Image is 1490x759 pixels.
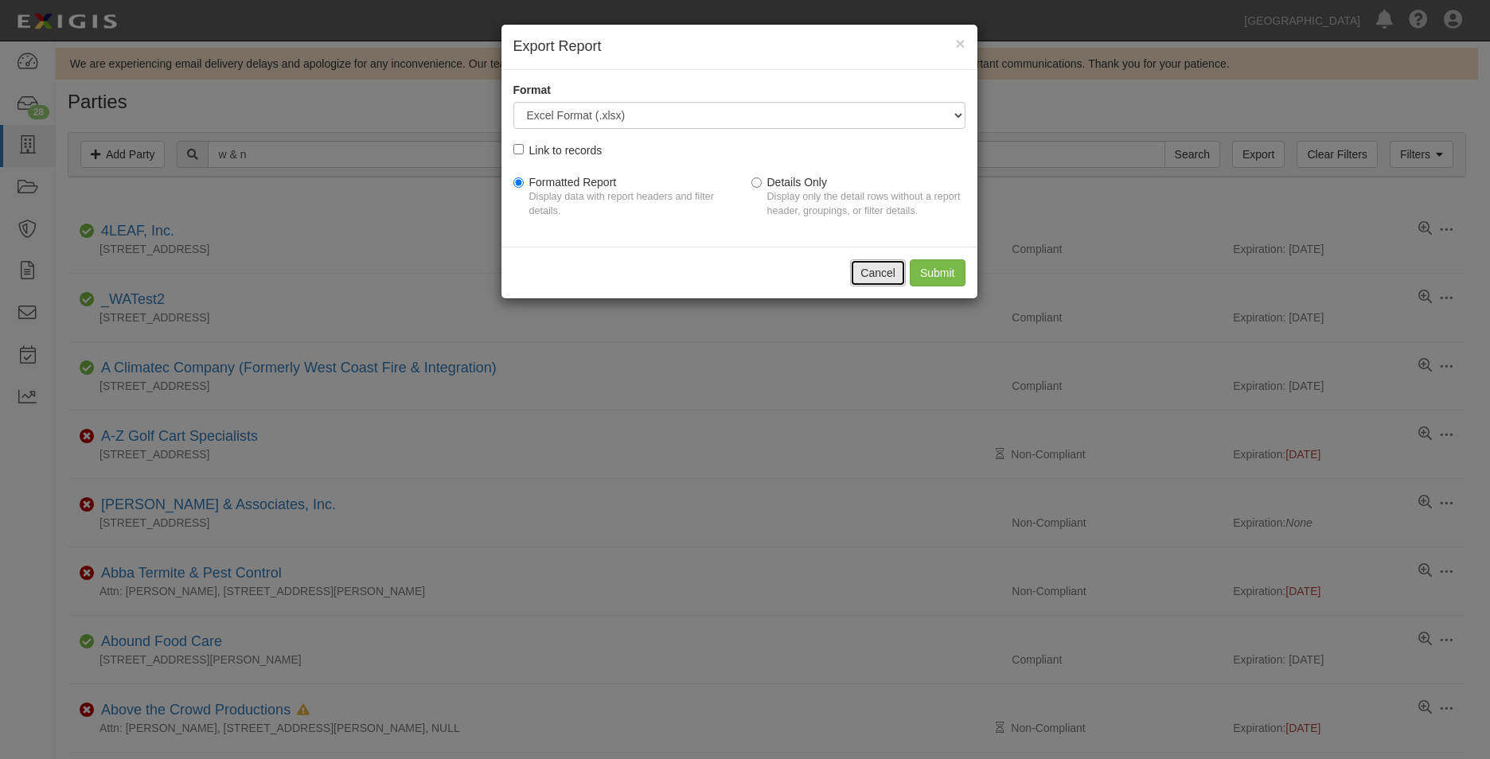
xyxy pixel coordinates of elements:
[910,259,965,286] input: Submit
[513,82,551,98] label: Format
[513,144,524,154] input: Link to records
[513,37,965,57] h4: Export Report
[850,259,906,286] button: Cancel
[955,34,965,53] span: ×
[751,177,762,188] input: Details OnlyDisplay only the detail rows without a report header, groupings, or filter details.
[513,174,727,227] label: Formatted Report
[529,141,603,158] div: Link to records
[767,190,965,219] p: Display only the detail rows without a report header, groupings, or filter details.
[751,174,965,227] label: Details Only
[513,177,524,188] input: Formatted ReportDisplay data with report headers and filter details.
[529,190,727,219] p: Display data with report headers and filter details.
[955,35,965,52] button: Close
